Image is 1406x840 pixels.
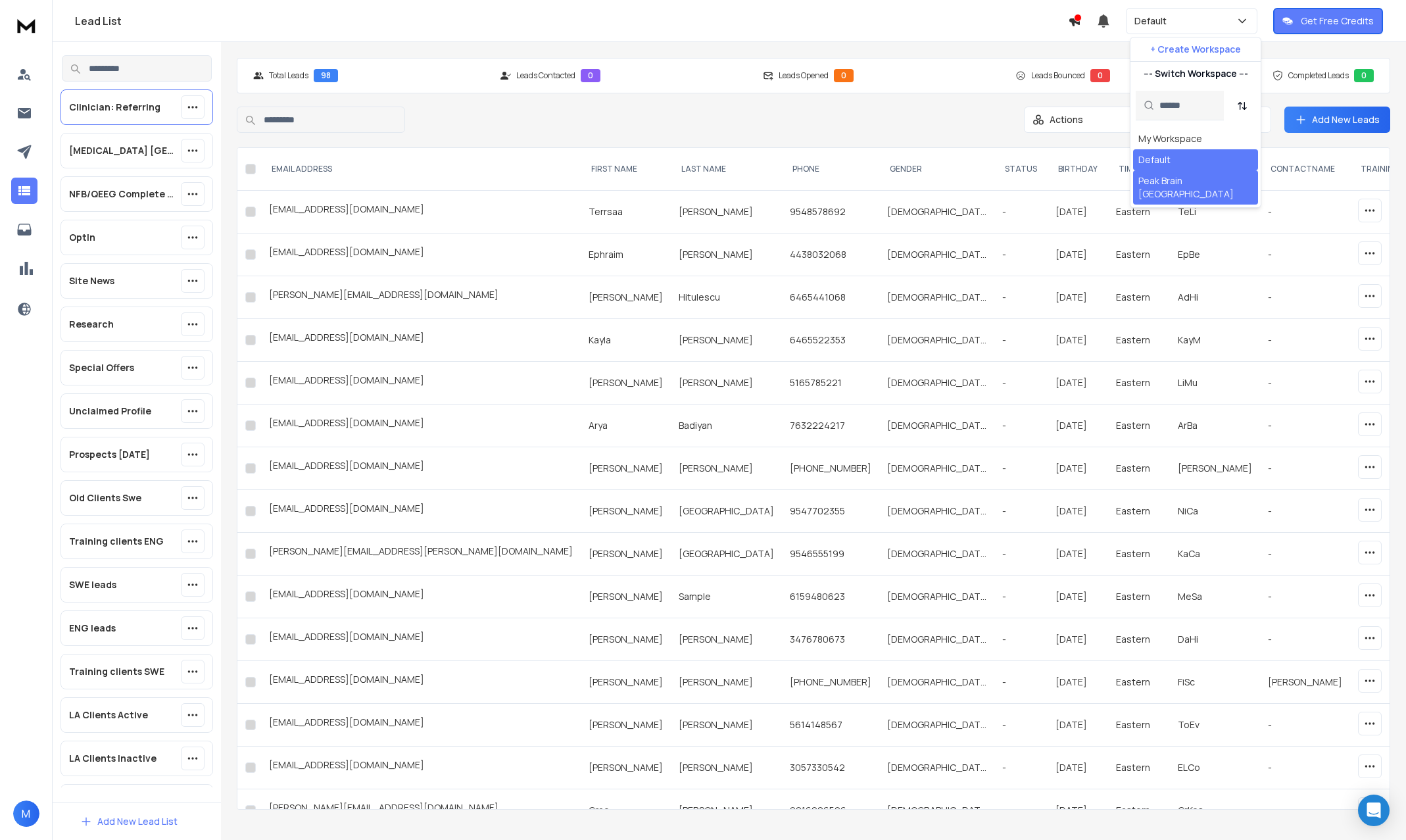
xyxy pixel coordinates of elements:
td: [DEMOGRAPHIC_DATA] [879,704,994,747]
th: LAST NAME [671,148,782,191]
td: - [1260,576,1350,618]
td: [DATE] [1048,319,1108,362]
div: Peak Brain [GEOGRAPHIC_DATA] [1138,174,1253,201]
td: Terrsaa [581,191,671,234]
td: [PHONE_NUMBER] [782,661,879,704]
div: [PERSON_NAME][EMAIL_ADDRESS][DOMAIN_NAME] [269,801,573,820]
td: 9016926596 [782,789,879,832]
td: Kayla [581,319,671,362]
td: [DEMOGRAPHIC_DATA] [879,661,994,704]
div: [PERSON_NAME][EMAIL_ADDRESS][PERSON_NAME][DOMAIN_NAME] [269,545,573,563]
td: [PERSON_NAME] [581,533,671,576]
td: [DATE] [1048,533,1108,576]
td: - [1260,704,1350,747]
p: Training clients SWE [69,665,164,678]
td: - [994,447,1048,490]
td: AdHi [1170,276,1260,319]
td: Eastern [1108,490,1170,533]
th: contactName [1260,148,1350,191]
div: [EMAIL_ADDRESS][DOMAIN_NAME] [269,673,573,691]
td: - [994,576,1048,618]
td: [DEMOGRAPHIC_DATA] [879,234,994,276]
p: Leads Bounced [1031,70,1085,81]
td: NiCa [1170,490,1260,533]
td: [PERSON_NAME] [581,447,671,490]
td: - [1260,319,1350,362]
td: - [1260,747,1350,789]
td: Eastern [1108,704,1170,747]
td: [PERSON_NAME] [671,661,782,704]
td: [DATE] [1048,747,1108,789]
td: [DATE] [1048,234,1108,276]
h1: Lead List [75,13,1068,29]
td: [DEMOGRAPHIC_DATA] [879,490,994,533]
td: Grae [581,789,671,832]
p: ENG leads [69,622,116,635]
td: 9546555199 [782,533,879,576]
td: - [1260,533,1350,576]
th: Phone [782,148,879,191]
td: [DATE] [1048,362,1108,405]
p: [MEDICAL_DATA] [GEOGRAPHIC_DATA] [69,144,176,157]
td: [PERSON_NAME] [581,276,671,319]
td: 9548578692 [782,191,879,234]
td: 6159480623 [782,576,879,618]
td: [DATE] [1048,405,1108,447]
td: Sample [671,576,782,618]
div: 98 [314,69,338,82]
td: 6465522353 [782,319,879,362]
td: - [994,533,1048,576]
p: Training clients ENG [69,535,164,548]
td: [DATE] [1048,576,1108,618]
td: 7632224217 [782,405,879,447]
td: MeSa [1170,576,1260,618]
td: [PERSON_NAME] [671,747,782,789]
td: [PERSON_NAME] [1170,447,1260,490]
td: Eastern [1108,234,1170,276]
td: [DEMOGRAPHIC_DATA] [879,447,994,490]
div: [EMAIL_ADDRESS][DOMAIN_NAME] [269,203,573,221]
td: Eastern [1108,661,1170,704]
td: 3476780673 [782,618,879,661]
td: [PERSON_NAME] [581,362,671,405]
td: Eastern [1108,789,1170,832]
div: Default [1138,153,1171,166]
td: [DATE] [1048,789,1108,832]
td: [DATE] [1048,276,1108,319]
td: [DEMOGRAPHIC_DATA] [879,191,994,234]
p: Special Offers [69,361,134,374]
p: LA Clients Active [69,708,148,722]
p: OptIn [69,231,95,244]
td: - [994,704,1048,747]
button: M [13,801,39,827]
p: NFB/QEEG Complete Clients [69,187,176,201]
td: Hitulescu [671,276,782,319]
th: timezone [1108,148,1170,191]
td: - [994,661,1048,704]
div: [EMAIL_ADDRESS][DOMAIN_NAME] [269,331,573,349]
td: - [994,618,1048,661]
td: - [1260,490,1350,533]
p: LA Clients Inactive [69,752,157,765]
div: 0 [1354,69,1374,82]
td: [PERSON_NAME] [671,362,782,405]
td: - [994,405,1048,447]
td: ToEv [1170,704,1260,747]
td: [PERSON_NAME] [671,191,782,234]
th: gender [879,148,994,191]
p: Leads Contacted [516,70,575,81]
p: --- Switch Workspace --- [1144,67,1248,80]
th: status [994,148,1048,191]
p: Leads Opened [779,70,829,81]
td: Badiyan [671,405,782,447]
td: [PERSON_NAME] [581,618,671,661]
div: 0 [581,69,600,82]
div: [EMAIL_ADDRESS][DOMAIN_NAME] [269,502,573,520]
td: [DATE] [1048,704,1108,747]
th: birthday [1048,148,1108,191]
td: - [1260,234,1350,276]
td: [PERSON_NAME] [671,618,782,661]
td: - [994,789,1048,832]
div: [EMAIL_ADDRESS][DOMAIN_NAME] [269,630,573,649]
